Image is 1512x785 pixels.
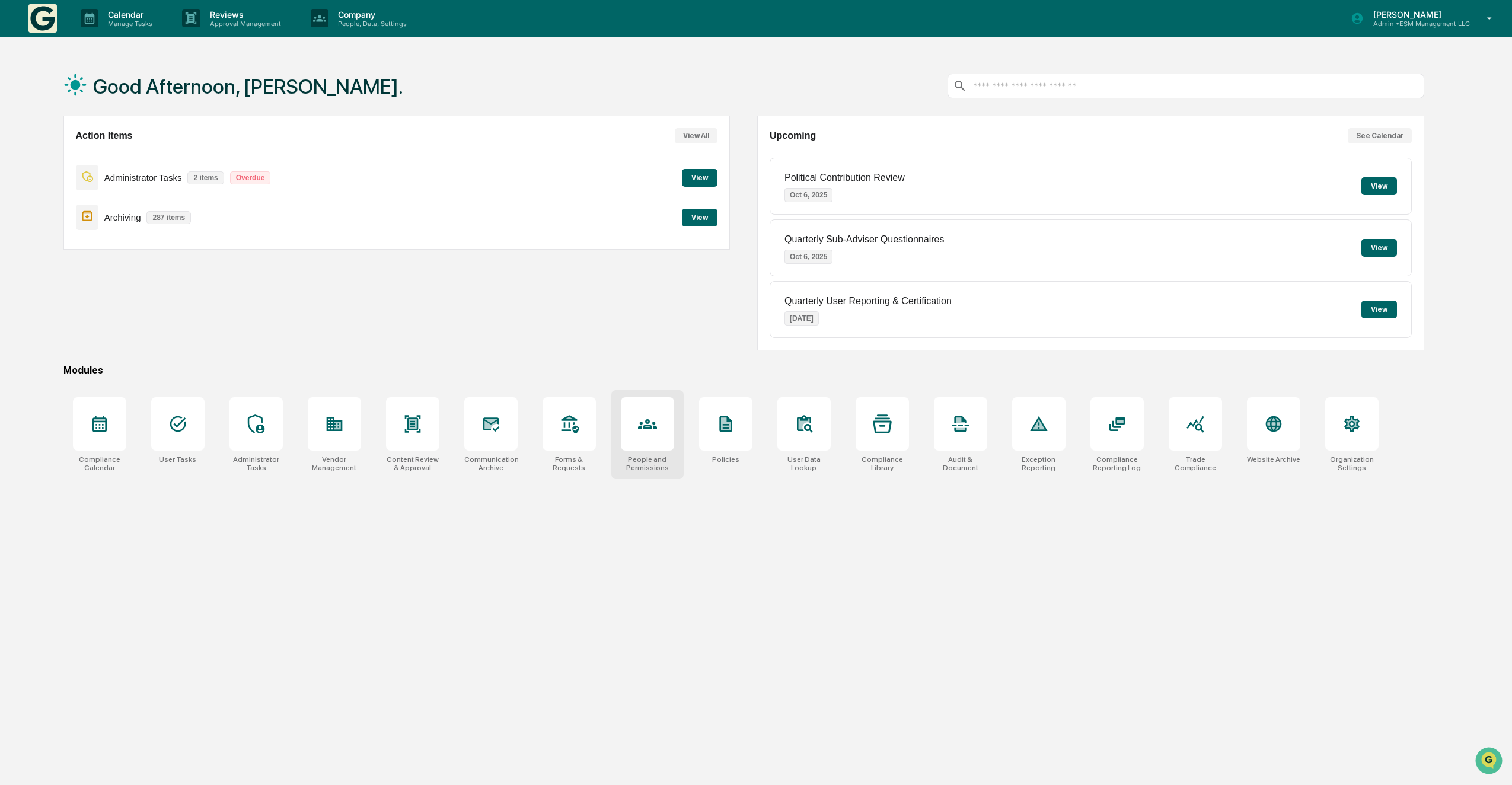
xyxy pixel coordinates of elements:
p: Archiving [104,212,141,222]
button: Start new chat [202,94,216,108]
h1: Good Afternoon, [PERSON_NAME]. [93,75,403,98]
span: Attestations [98,149,147,161]
button: View [1361,177,1397,195]
span: Pylon [118,200,143,209]
div: 🖐️ [12,150,21,159]
div: Vendor Management [308,455,361,472]
div: User Tasks [159,455,196,464]
a: 🗄️Attestations [81,144,152,165]
img: logo [28,4,57,33]
span: Data Lookup [24,171,75,183]
div: Forms & Requests [543,455,596,472]
p: Company [328,9,413,20]
span: Preclearance [24,149,76,161]
p: Admin • ESM Management LLC [1364,20,1470,28]
div: Start new chat [40,90,194,102]
div: Content Review & Approval [386,455,439,472]
a: 🖐️Preclearance [7,144,81,165]
p: 2 items [187,171,224,184]
button: See Calendar [1348,128,1412,143]
p: Calendar [98,9,158,20]
p: People, Data, Settings [328,20,413,28]
p: 287 items [146,211,191,224]
div: Audit & Document Logs [934,455,987,472]
div: Exception Reporting [1012,455,1066,472]
iframe: Open customer support [1474,746,1506,778]
a: View [682,211,717,222]
div: User Data Lookup [777,455,831,472]
div: Organization Settings [1325,455,1379,472]
p: Quarterly User Reporting & Certification [784,296,952,307]
div: Modules [63,365,1424,376]
div: We're available if you need us! [40,102,150,111]
p: Oct 6, 2025 [784,250,832,264]
div: Compliance Library [856,455,909,472]
p: Administrator Tasks [104,173,182,183]
p: Oct 6, 2025 [784,188,832,202]
div: Policies [712,455,739,464]
div: Compliance Calendar [73,455,126,472]
div: Administrator Tasks [229,455,283,472]
div: Trade Compliance [1169,455,1222,472]
button: View [682,209,717,226]
p: Approval Management [200,20,287,28]
p: [DATE] [784,311,819,326]
a: Powered byPylon [84,200,143,209]
div: 🔎 [12,173,21,182]
a: View [682,171,717,183]
button: View [1361,239,1397,257]
div: Compliance Reporting Log [1090,455,1144,472]
div: People and Permissions [621,455,674,472]
h2: Upcoming [770,130,816,141]
p: How can we help? [12,24,216,43]
div: Website Archive [1247,455,1300,464]
div: 🗄️ [86,150,95,159]
a: 🔎Data Lookup [7,167,79,188]
p: Overdue [230,171,271,184]
button: View All [675,128,717,143]
img: 1746055101610-c473b297-6a78-478c-a979-82029cc54cd1 [12,90,33,111]
div: Communications Archive [464,455,518,472]
p: Reviews [200,9,287,20]
button: View [1361,301,1397,318]
h2: Action Items [76,130,133,141]
button: View [682,169,717,187]
p: Political Contribution Review [784,173,905,183]
p: Manage Tasks [98,20,158,28]
p: Quarterly Sub-Adviser Questionnaires [784,234,944,245]
p: [PERSON_NAME] [1364,9,1470,20]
